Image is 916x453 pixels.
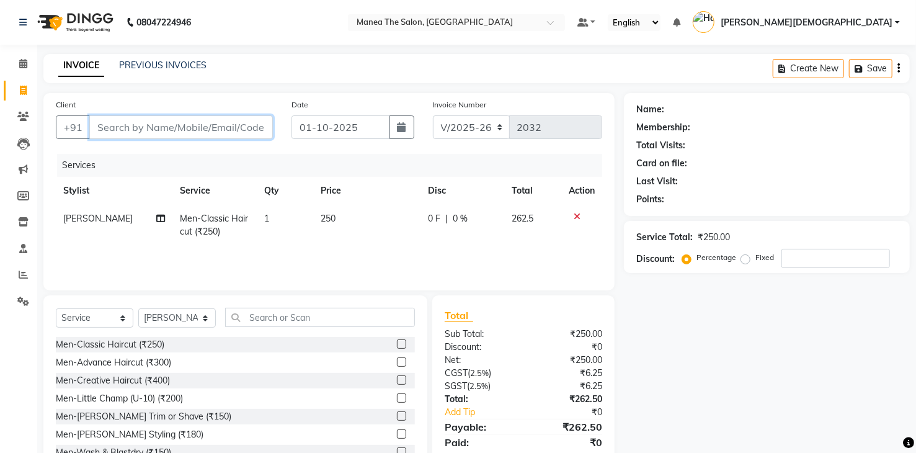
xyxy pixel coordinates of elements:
div: Service Total: [636,231,693,244]
div: ₹6.25 [523,380,611,393]
div: Name: [636,103,664,116]
input: Search or Scan [225,308,415,327]
a: PREVIOUS INVOICES [119,60,207,71]
th: Service [172,177,257,205]
div: Total Visits: [636,139,685,152]
div: Total: [435,393,523,406]
div: ( ) [435,380,523,393]
div: ₹262.50 [523,393,611,406]
div: Men-[PERSON_NAME] Styling (₹180) [56,428,203,441]
div: Last Visit: [636,175,678,188]
span: 262.5 [512,213,533,224]
button: +91 [56,115,91,139]
div: Men-[PERSON_NAME] Trim or Shave (₹150) [56,410,231,423]
div: Men-Classic Haircut (₹250) [56,338,164,351]
div: ₹262.50 [523,419,611,434]
a: Add Tip [435,406,538,419]
span: 0 F [429,212,441,225]
span: [PERSON_NAME][DEMOGRAPHIC_DATA] [721,16,892,29]
span: 0 % [453,212,468,225]
span: SGST [445,380,467,392]
button: Save [849,59,892,78]
div: Sub Total: [435,328,523,341]
div: ₹250.00 [523,328,611,341]
a: INVOICE [58,55,104,77]
span: | [446,212,448,225]
div: Men-Advance Haircut (₹300) [56,356,171,369]
b: 08047224946 [136,5,191,40]
div: Net: [435,354,523,367]
span: 2.5% [470,368,489,378]
span: 2.5% [469,381,488,391]
div: Discount: [435,341,523,354]
span: Total [445,309,473,322]
span: 250 [321,213,336,224]
th: Disc [421,177,504,205]
th: Action [561,177,602,205]
div: ₹6.25 [523,367,611,380]
th: Price [313,177,421,205]
th: Total [504,177,562,205]
img: logo [32,5,117,40]
span: [PERSON_NAME] [63,213,133,224]
label: Client [56,99,76,110]
div: Membership: [636,121,690,134]
div: Men-Little Champ (U-10) (₹200) [56,392,183,405]
div: ( ) [435,367,523,380]
span: 1 [264,213,269,224]
label: Invoice Number [433,99,487,110]
th: Stylist [56,177,172,205]
div: Discount: [636,253,675,266]
div: ₹0 [523,341,611,354]
th: Qty [257,177,313,205]
label: Fixed [755,252,774,263]
div: ₹0 [523,435,611,450]
div: ₹250.00 [698,231,730,244]
div: Paid: [435,435,523,450]
div: Card on file: [636,157,687,170]
div: Men-Creative Haircut (₹400) [56,374,170,387]
div: Payable: [435,419,523,434]
label: Date [291,99,308,110]
div: Points: [636,193,664,206]
label: Percentage [696,252,736,263]
span: CGST [445,367,468,379]
button: Create New [773,59,844,78]
input: Search by Name/Mobile/Email/Code [89,115,273,139]
div: ₹0 [538,406,611,419]
span: Men-Classic Haircut (₹250) [180,213,248,237]
div: ₹250.00 [523,354,611,367]
img: Hari Krishna [693,11,714,33]
div: Services [57,154,611,177]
